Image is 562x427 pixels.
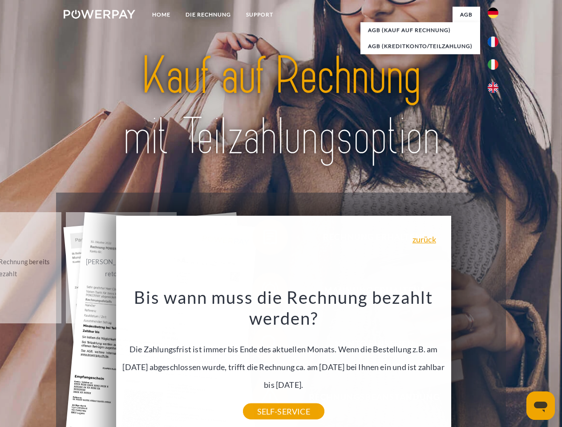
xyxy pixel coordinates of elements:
[488,8,498,18] img: de
[121,286,446,411] div: Die Zahlungsfrist ist immer bis Ende des aktuellen Monats. Wenn die Bestellung z.B. am [DATE] abg...
[71,256,171,280] div: [PERSON_NAME] wurde retourniert
[412,235,436,243] a: zurück
[239,7,281,23] a: SUPPORT
[243,403,324,419] a: SELF-SERVICE
[360,38,480,54] a: AGB (Kreditkonto/Teilzahlung)
[64,10,135,19] img: logo-powerpay-white.svg
[526,391,555,420] iframe: Schaltfläche zum Öffnen des Messaging-Fensters
[488,59,498,70] img: it
[360,22,480,38] a: AGB (Kauf auf Rechnung)
[488,82,498,93] img: en
[145,7,178,23] a: Home
[178,7,239,23] a: DIE RECHNUNG
[85,43,477,170] img: title-powerpay_de.svg
[453,7,480,23] a: agb
[488,36,498,47] img: fr
[121,286,446,329] h3: Bis wann muss die Rechnung bezahlt werden?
